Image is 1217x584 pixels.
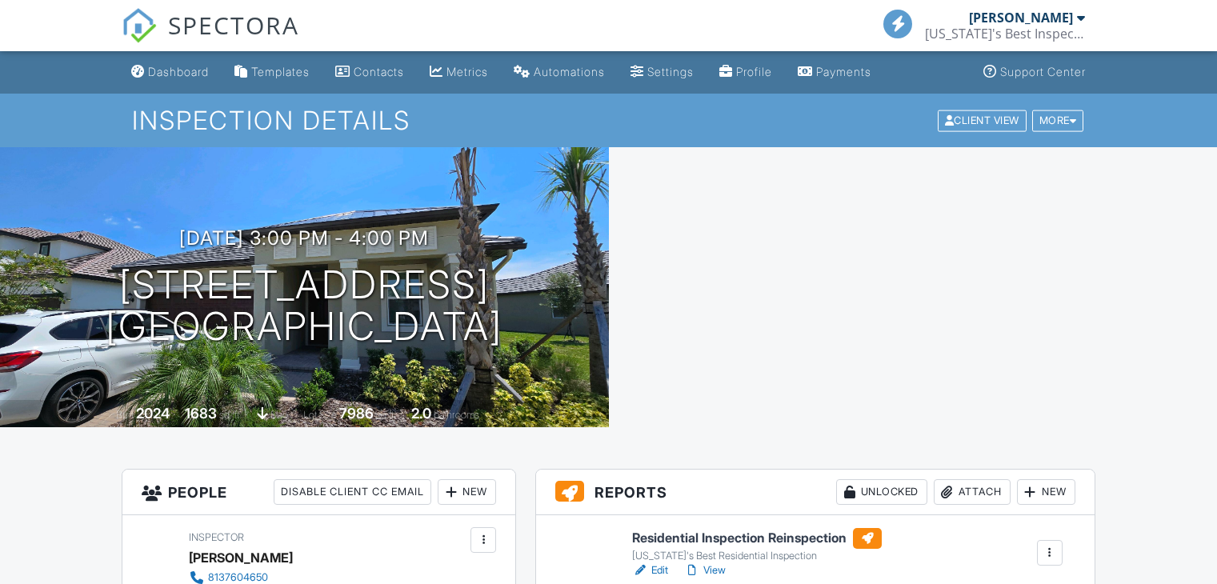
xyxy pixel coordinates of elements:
span: sq.ft. [376,409,396,421]
div: Attach [934,479,1011,505]
div: Profile [736,65,772,78]
div: Payments [816,65,871,78]
div: 2024 [136,405,170,422]
span: Lot Size [303,409,337,421]
a: Contacts [329,58,410,87]
a: Payments [791,58,878,87]
span: SPECTORA [168,8,299,42]
span: bathrooms [434,409,479,421]
a: View [684,562,726,578]
div: Dashboard [148,65,209,78]
a: Company Profile [713,58,779,87]
div: 7986 [339,405,374,422]
a: Automations (Basic) [507,58,611,87]
div: [PERSON_NAME] [969,10,1073,26]
h1: [STREET_ADDRESS] [GEOGRAPHIC_DATA] [106,264,502,349]
span: sq. ft. [219,409,242,421]
div: Contacts [354,65,404,78]
a: Metrics [423,58,494,87]
h6: Residential Inspection Reinspection [632,528,882,549]
a: SPECTORA [122,22,299,55]
a: Settings [624,58,700,87]
div: More [1032,110,1084,131]
div: [US_STATE]'s Best Residential Inspection [632,550,882,562]
div: New [438,479,496,505]
span: Inspector [189,531,244,543]
div: Client View [938,110,1027,131]
div: Automations [534,65,605,78]
a: Residential Inspection Reinspection [US_STATE]'s Best Residential Inspection [632,528,882,563]
div: 8137604650 [208,571,268,584]
div: [PERSON_NAME] [189,546,293,570]
span: slab [270,409,288,421]
span: Built [116,409,134,421]
div: Florida's Best Inspections [925,26,1085,42]
h3: People [122,470,515,515]
div: Metrics [446,65,488,78]
h3: Reports [536,470,1095,515]
div: 1683 [185,405,217,422]
div: Support Center [1000,65,1086,78]
div: Disable Client CC Email [274,479,431,505]
a: Dashboard [125,58,215,87]
div: Templates [251,65,310,78]
div: Settings [647,65,694,78]
a: Support Center [977,58,1092,87]
div: 2.0 [411,405,431,422]
a: Templates [228,58,316,87]
img: The Best Home Inspection Software - Spectora [122,8,157,43]
a: Edit [632,562,668,578]
div: Unlocked [836,479,927,505]
a: Client View [936,114,1031,126]
div: New [1017,479,1075,505]
h3: [DATE] 3:00 pm - 4:00 pm [179,227,429,249]
h1: Inspection Details [132,106,1085,134]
